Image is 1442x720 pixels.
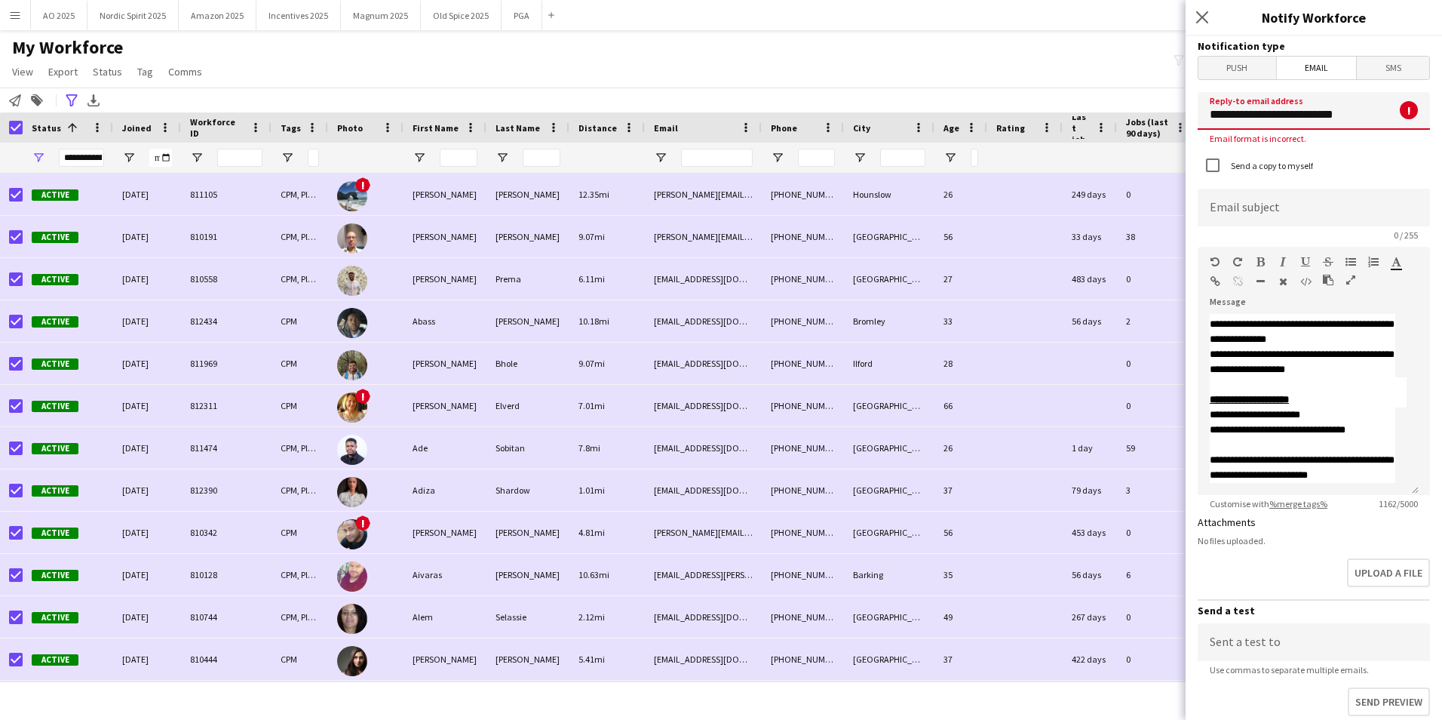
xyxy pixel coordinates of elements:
[1255,256,1266,268] button: Bold
[337,181,367,211] img: Aakash Panuganti
[272,174,328,215] div: CPM, Ploom
[32,528,78,539] span: Active
[181,469,272,511] div: 812390
[844,427,934,469] div: [GEOGRAPHIC_DATA]
[1117,343,1196,384] div: 0
[943,122,959,134] span: Age
[113,343,181,384] div: [DATE]
[486,596,569,638] div: Selassie
[1278,275,1288,288] button: Clear Formatting
[934,216,987,257] div: 56
[762,554,844,595] div: [PHONE_NUMBER]
[645,469,762,511] div: [EMAIL_ADDRESS][DOMAIN_NAME]
[190,151,204,165] button: Open Filter Menu
[1277,57,1357,79] span: Email
[578,569,609,580] span: 10.63mi
[355,515,370,531] span: !
[844,512,934,553] div: [GEOGRAPHIC_DATA]
[486,385,569,426] div: Elverd
[934,258,987,300] div: 27
[403,174,486,215] div: [PERSON_NAME]
[272,385,328,426] div: CPM
[1210,256,1220,268] button: Undo
[63,91,81,109] app-action-btn: Advanced filters
[1117,174,1196,215] div: 0
[1198,57,1276,79] span: Push
[1117,512,1196,553] div: 0
[486,638,569,680] div: [PERSON_NAME]
[440,149,477,167] input: First Name Filter Input
[1345,256,1356,268] button: Unordered List
[645,300,762,342] div: [EMAIL_ADDRESS][DOMAIN_NAME]
[1198,39,1430,53] h3: Notification type
[337,562,367,592] img: Aivaras Sestokas
[32,570,78,581] span: Active
[32,316,78,328] span: Active
[1117,554,1196,595] div: 6
[578,400,605,411] span: 7.01mi
[272,300,328,342] div: CPM
[1063,469,1117,511] div: 79 days
[1117,469,1196,511] div: 3
[762,343,844,384] div: [PHONE_NUMBER]
[403,300,486,342] div: Abass
[113,385,181,426] div: [DATE]
[403,216,486,257] div: [PERSON_NAME]
[93,65,122,78] span: Status
[844,469,934,511] div: [GEOGRAPHIC_DATA]
[1117,638,1196,680] div: 0
[272,343,328,384] div: CPM
[32,612,78,623] span: Active
[486,258,569,300] div: Prema
[181,258,272,300] div: 810558
[341,1,421,30] button: Magnum 2025
[771,151,784,165] button: Open Filter Menu
[844,216,934,257] div: [GEOGRAPHIC_DATA]
[1063,427,1117,469] div: 1 day
[1323,274,1333,286] button: Paste as plain text
[486,216,569,257] div: [PERSON_NAME]
[762,427,844,469] div: [PHONE_NUMBER]
[578,231,605,242] span: 9.07mi
[113,638,181,680] div: [DATE]
[87,62,128,82] a: Status
[578,442,600,454] span: 7.8mi
[32,358,78,370] span: Active
[113,258,181,300] div: [DATE]
[1368,256,1379,268] button: Ordered List
[113,300,181,342] div: [DATE]
[32,189,78,201] span: Active
[272,469,328,511] div: CPM, Ploom
[523,149,560,167] input: Last Name Filter Input
[1255,275,1266,288] button: Horizontal Line
[421,1,502,30] button: Old Spice 2025
[934,596,987,638] div: 49
[113,554,181,595] div: [DATE]
[337,122,363,134] span: Photo
[1300,256,1311,268] button: Underline
[578,315,609,327] span: 10.18mi
[137,65,153,78] span: Tag
[113,512,181,553] div: [DATE]
[1063,596,1117,638] div: 267 days
[853,151,867,165] button: Open Filter Menu
[272,427,328,469] div: CPM, Ploom
[934,512,987,553] div: 56
[578,485,605,496] span: 1.01mi
[844,385,934,426] div: [GEOGRAPHIC_DATA]
[645,258,762,300] div: [EMAIL_ADDRESS][DOMAIN_NAME]
[486,174,569,215] div: [PERSON_NAME]
[1063,216,1117,257] div: 33 days
[168,65,202,78] span: Comms
[48,65,78,78] span: Export
[1357,57,1429,79] span: SMS
[645,638,762,680] div: [EMAIL_ADDRESS][DOMAIN_NAME]
[403,343,486,384] div: [PERSON_NAME]
[762,596,844,638] div: [PHONE_NUMBER]
[486,300,569,342] div: [PERSON_NAME]
[681,149,753,167] input: Email Filter Input
[486,427,569,469] div: Sobitan
[798,149,835,167] input: Phone Filter Input
[486,512,569,553] div: [PERSON_NAME]
[1198,535,1430,546] div: No files uploaded.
